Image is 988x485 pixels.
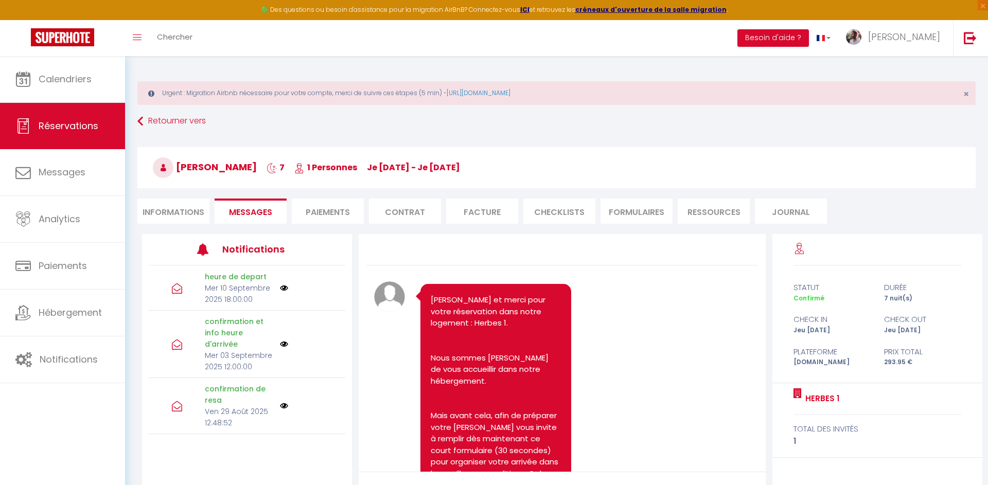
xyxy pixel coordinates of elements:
[39,259,87,272] span: Paiements
[205,282,273,305] p: Mer 10 Septembre 2025 18:00:00
[838,20,953,56] a: ... [PERSON_NAME]
[787,346,877,358] div: Plateforme
[294,161,357,173] span: 1 Personnes
[280,402,288,410] img: NO IMAGE
[877,326,968,335] div: Jeu [DATE]
[149,20,200,56] a: Chercher
[447,88,510,97] a: [URL][DOMAIN_NAME]
[846,29,861,45] img: ...
[39,212,80,225] span: Analytics
[39,73,92,85] span: Calendriers
[868,30,940,43] span: [PERSON_NAME]
[802,392,839,405] a: Herbes 1
[292,199,364,224] li: Paiements
[205,316,273,350] p: confirmation et info heure d'arrivée
[787,326,877,335] div: Jeu [DATE]
[877,357,968,367] div: 293.95 €
[678,199,750,224] li: Ressources
[787,313,877,326] div: check in
[137,81,976,105] div: Urgent : Migration Airbnb nécessaire pour votre compte, merci de suivre ces étapes (5 min) -
[877,313,968,326] div: check out
[963,89,969,99] button: Close
[737,29,809,47] button: Besoin d'aide ?
[205,350,273,372] p: Mer 03 Septembre 2025 12:00:00
[963,87,969,100] span: ×
[40,353,98,366] span: Notifications
[523,199,595,224] li: CHECKLISTS
[222,238,304,261] h3: Notifications
[31,28,94,46] img: Super Booking
[446,199,518,224] li: Facture
[787,357,877,367] div: [DOMAIN_NAME]
[205,383,273,406] p: confirmation de resa
[793,294,824,302] span: Confirmé
[280,284,288,292] img: NO IMAGE
[157,31,192,42] span: Chercher
[137,112,976,131] a: Retourner vers
[877,281,968,294] div: durée
[601,199,673,224] li: FORMULAIRES
[153,160,257,173] span: [PERSON_NAME]
[137,199,209,224] li: Informations
[39,306,102,319] span: Hébergement
[793,435,962,447] div: 1
[205,406,273,428] p: Ven 29 Août 2025 12:48:52
[39,166,85,178] span: Messages
[267,161,285,173] span: 7
[205,271,273,282] p: heure de depart
[39,119,98,132] span: Réservations
[229,206,272,218] span: Messages
[575,5,727,14] a: créneaux d'ouverture de la salle migration
[280,340,288,348] img: NO IMAGE
[755,199,827,224] li: Journal
[8,4,39,35] button: Ouvrir le widget de chat LiveChat
[793,423,962,435] div: total des invités
[877,294,968,303] div: 7 nuit(s)
[964,31,977,44] img: logout
[374,281,405,312] img: avatar.png
[367,161,460,173] span: je [DATE] - je [DATE]
[877,346,968,358] div: Prix total
[787,281,877,294] div: statut
[369,199,441,224] li: Contrat
[520,5,530,14] a: ICI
